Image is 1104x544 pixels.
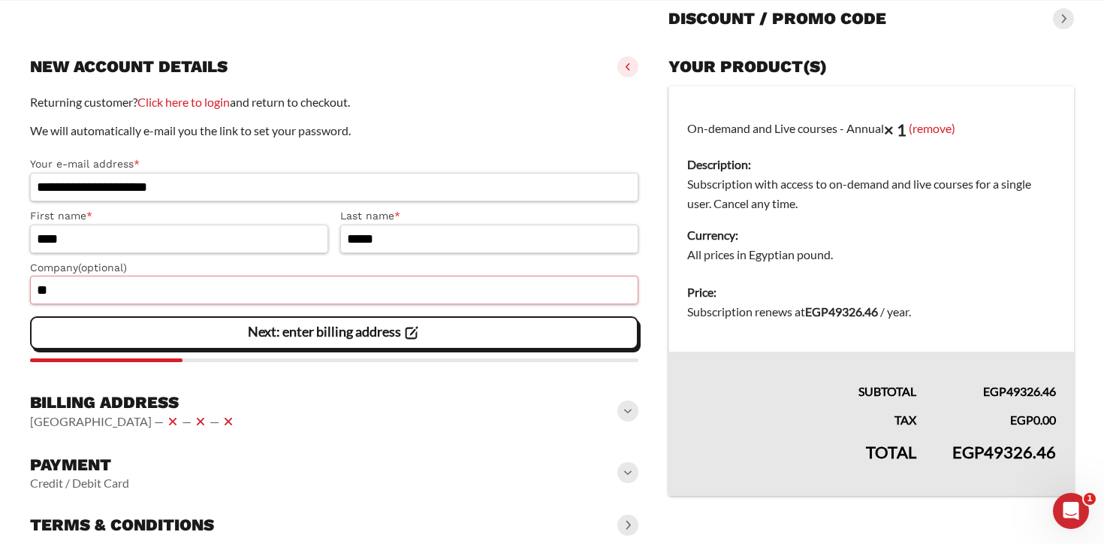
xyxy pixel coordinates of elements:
bdi: 0.00 [1010,413,1056,427]
span: (optional) [78,261,127,274]
span: / year [880,304,909,319]
th: Total [669,430,935,496]
dt: Currency: [687,225,1056,245]
iframe: Intercom live chat [1053,493,1089,529]
h3: Payment [30,455,129,476]
vaadin-horizontal-layout: [GEOGRAPHIC_DATA] — — — [30,413,237,431]
span: EGP [805,304,828,319]
dt: Description: [687,155,1056,174]
dd: Subscription with access to on-demand and live courses for a single user. Cancel any time. [687,174,1056,213]
label: First name [30,207,328,225]
h3: New account details [30,56,228,77]
label: Your e-mail address [30,156,638,173]
span: 1 [1084,493,1096,505]
label: Last name [340,207,638,225]
vaadin-horizontal-layout: Credit / Debit Card [30,476,129,491]
bdi: 49326.46 [983,384,1056,398]
p: We will automatically e-mail you the link to set your password. [30,121,638,141]
p: Returning customer? and return to checkout. [30,92,638,112]
span: EGP [1010,413,1033,427]
bdi: 49326.46 [805,304,878,319]
th: Subtotal [669,352,935,401]
a: Click here to login [137,95,230,109]
dd: All prices in Egyptian pound. [687,245,1056,264]
bdi: 49326.46 [952,442,1056,462]
td: On-demand and Live courses - Annual [669,86,1075,274]
span: EGP [952,442,984,462]
th: Tax [669,401,935,430]
span: EGP [983,384,1006,398]
span: Subscription renews at . [687,304,911,319]
h3: Terms & conditions [30,515,214,536]
strong: × 1 [884,119,906,140]
vaadin-button: Next: enter billing address [30,316,638,349]
dt: Price: [687,283,1056,302]
h3: Discount / promo code [668,8,886,29]
a: (remove) [909,120,955,134]
h3: Billing address [30,392,237,413]
label: Company [30,259,638,277]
